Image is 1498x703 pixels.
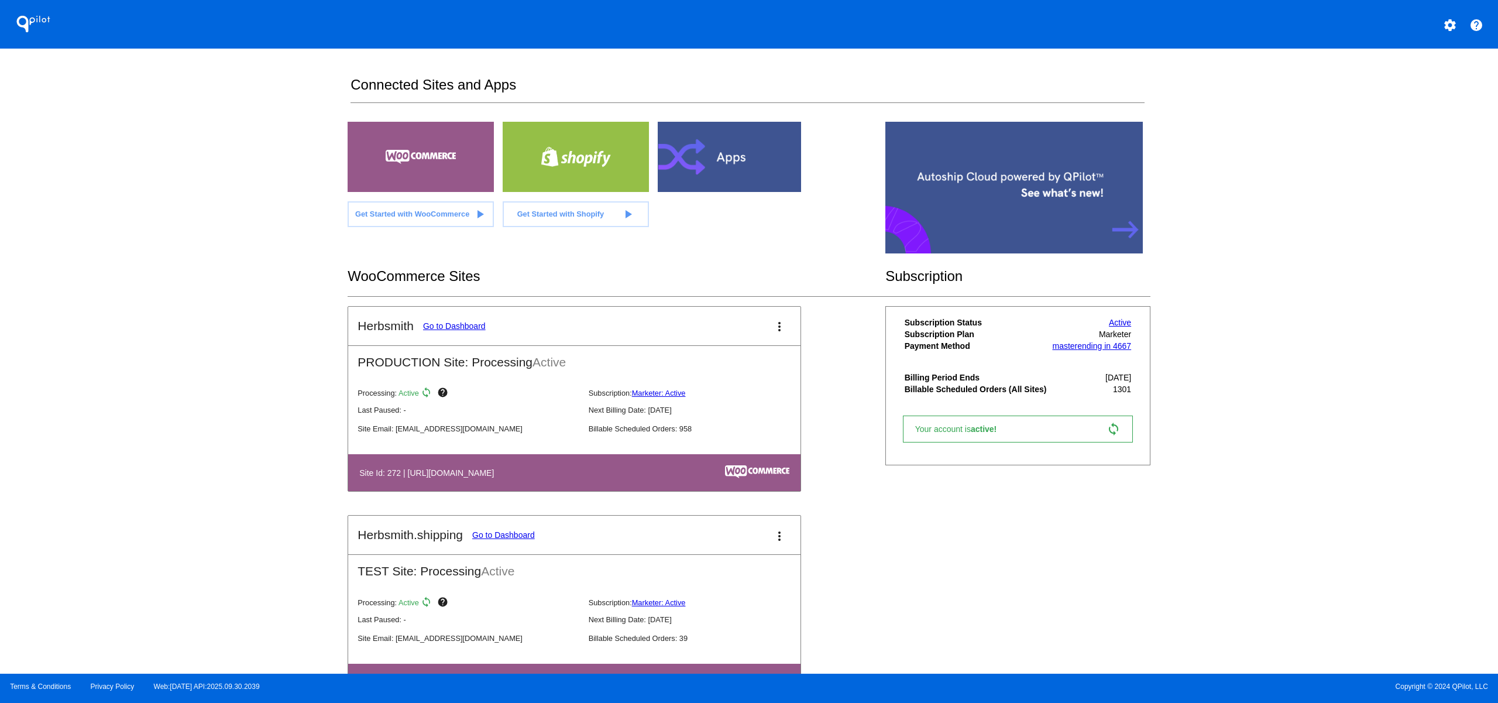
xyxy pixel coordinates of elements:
[517,210,604,218] span: Get Started with Shopify
[1443,18,1457,32] mat-icon: settings
[358,406,579,414] p: Last Paused: -
[355,210,469,218] span: Get Started with WooCommerce
[904,384,1050,395] th: Billable Scheduled Orders (All Sites)
[589,424,810,433] p: Billable Scheduled Orders: 958
[10,12,57,36] h1: QPilot
[348,555,800,578] h2: TEST Site: Processing
[772,529,786,543] mat-icon: more_vert
[904,317,1050,328] th: Subscription Status
[348,268,885,284] h2: WooCommerce Sites
[358,615,579,624] p: Last Paused: -
[358,424,579,433] p: Site Email: [EMAIL_ADDRESS][DOMAIN_NAME]
[904,341,1050,351] th: Payment Method
[621,207,635,221] mat-icon: play_arrow
[348,201,494,227] a: Get Started with WooCommerce
[358,634,579,643] p: Site Email: [EMAIL_ADDRESS][DOMAIN_NAME]
[904,329,1050,340] th: Subscription Plan
[351,77,1144,103] h2: Connected Sites and Apps
[421,387,435,401] mat-icon: sync
[1113,385,1131,394] span: 1301
[359,468,500,478] h4: Site Id: 272 | [URL][DOMAIN_NAME]
[971,424,1002,434] span: active!
[589,634,810,643] p: Billable Scheduled Orders: 39
[473,207,487,221] mat-icon: play_arrow
[1052,341,1077,351] span: master
[10,683,71,691] a: Terms & Conditions
[348,346,800,369] h2: PRODUCTION Site: Processing
[915,424,1009,434] span: Your account is
[759,683,1488,691] span: Copyright © 2024 QPilot, LLC
[589,598,810,607] p: Subscription:
[589,406,810,414] p: Next Billing Date: [DATE]
[772,320,786,334] mat-icon: more_vert
[358,387,579,401] p: Processing:
[885,268,1150,284] h2: Subscription
[358,528,463,542] h2: Herbsmith.shipping
[904,372,1050,383] th: Billing Period Ends
[437,596,451,611] mat-icon: help
[398,389,419,397] span: Active
[437,387,451,401] mat-icon: help
[589,389,810,397] p: Subscription:
[1107,422,1121,436] mat-icon: sync
[91,683,135,691] a: Privacy Policy
[154,683,260,691] a: Web:[DATE] API:2025.09.30.2039
[1105,373,1131,382] span: [DATE]
[1099,330,1131,339] span: Marketer
[358,319,414,333] h2: Herbsmith
[632,598,686,607] a: Marketer: Active
[1109,318,1131,327] a: Active
[1469,18,1483,32] mat-icon: help
[472,530,535,540] a: Go to Dashboard
[532,355,566,369] span: Active
[421,596,435,611] mat-icon: sync
[903,416,1133,443] a: Your account isactive! sync
[358,596,579,611] p: Processing:
[725,465,789,478] img: c53aa0e5-ae75-48aa-9bee-956650975ee5
[632,389,686,397] a: Marketer: Active
[423,321,486,331] a: Go to Dashboard
[398,598,419,607] span: Active
[481,564,514,578] span: Active
[503,201,649,227] a: Get Started with Shopify
[1052,341,1131,351] a: masterending in 4667
[589,615,810,624] p: Next Billing Date: [DATE]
